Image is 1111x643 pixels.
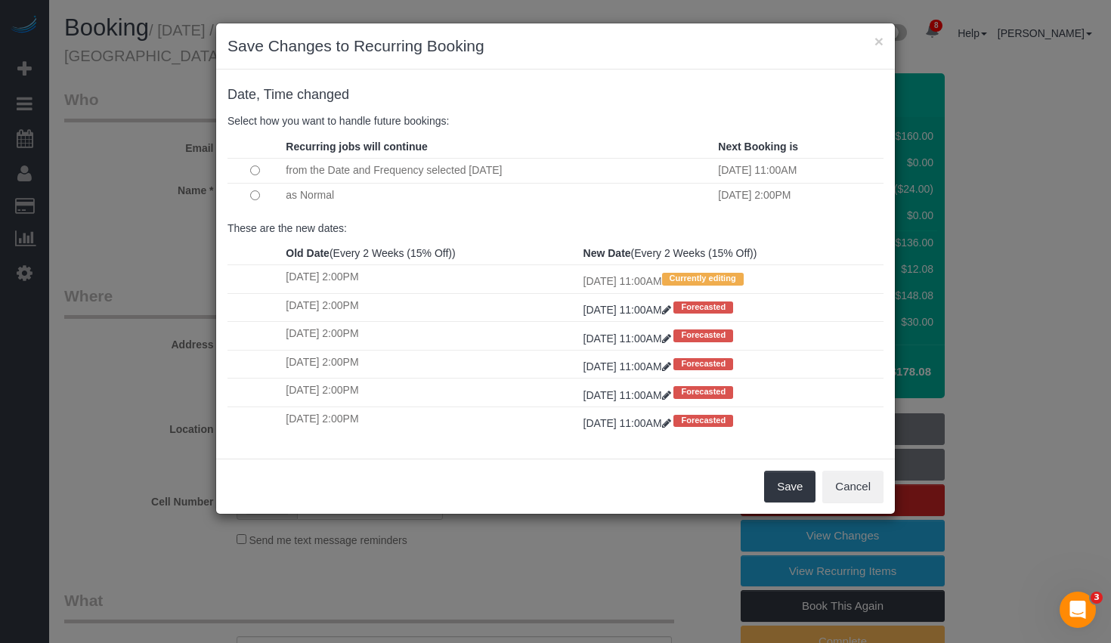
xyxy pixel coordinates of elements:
[227,35,884,57] h3: Save Changes to Recurring Booking
[673,301,733,314] span: Forecasted
[282,242,579,265] th: (Every 2 Weeks (15% Off))
[227,88,884,103] h4: changed
[580,242,884,265] th: (Every 2 Weeks (15% Off))
[583,360,674,373] a: [DATE] 11:00AM
[673,358,733,370] span: Forecasted
[718,141,798,153] strong: Next Booking is
[583,389,674,401] a: [DATE] 11:00AM
[286,141,427,153] strong: Recurring jobs will continue
[673,386,733,398] span: Forecasted
[282,265,579,293] td: [DATE] 2:00PM
[282,183,714,208] td: as Normal
[282,350,579,378] td: [DATE] 2:00PM
[282,158,714,183] td: from the Date and Frequency selected [DATE]
[282,322,579,350] td: [DATE] 2:00PM
[227,221,884,236] p: These are the new dates:
[662,273,744,285] span: Currently editing
[227,113,884,128] p: Select how you want to handle future bookings:
[714,158,884,183] td: [DATE] 11:00AM
[874,33,884,49] button: ×
[583,304,674,316] a: [DATE] 11:00AM
[583,332,674,345] a: [DATE] 11:00AM
[1091,592,1103,604] span: 3
[286,247,330,259] strong: Old Date
[580,265,884,293] td: [DATE] 11:00AM
[583,247,631,259] strong: New Date
[1060,592,1096,628] iframe: Intercom live chat
[227,87,293,102] span: Date, Time
[714,183,884,208] td: [DATE] 2:00PM
[583,417,674,429] a: [DATE] 11:00AM
[822,471,884,502] button: Cancel
[282,379,579,407] td: [DATE] 2:00PM
[282,407,579,434] td: [DATE] 2:00PM
[673,329,733,342] span: Forecasted
[282,293,579,321] td: [DATE] 2:00PM
[764,471,815,502] button: Save
[673,415,733,427] span: Forecasted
